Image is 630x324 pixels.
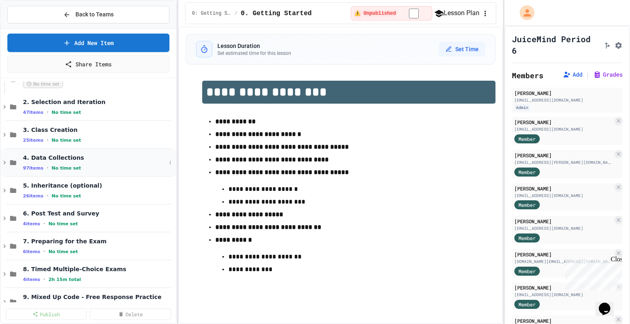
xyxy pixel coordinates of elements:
span: 0: Getting Started [192,10,231,17]
span: / [235,10,237,17]
iframe: chat widget [562,256,622,290]
div: Admin [514,104,530,111]
span: Member [518,301,536,308]
a: Add New Item [7,34,169,52]
div: [EMAIL_ADDRESS][DOMAIN_NAME] [514,97,620,103]
span: 97 items [23,165,43,171]
span: 2h 15m total [48,277,81,282]
span: Member [518,234,536,242]
input: publish toggle [399,9,429,18]
span: 3. Class Creation [23,126,174,134]
span: 4 items [23,277,40,282]
span: • [43,276,45,283]
span: 9. Mixed Up Code - Free Response Practice [23,293,174,301]
iframe: chat widget [596,291,622,316]
button: More options [166,159,174,167]
span: 0. Getting Started [241,9,312,18]
div: [EMAIL_ADDRESS][PERSON_NAME][DOMAIN_NAME] [514,159,613,165]
div: [PERSON_NAME] [514,251,613,258]
div: [EMAIL_ADDRESS][DOMAIN_NAME] [514,225,613,231]
h3: Lesson Duration [217,42,291,50]
span: Back to Teams [75,10,114,19]
div: [PERSON_NAME] [514,89,620,97]
span: No time set [52,110,81,115]
span: Member [518,168,536,176]
div: [PERSON_NAME] [514,185,613,192]
div: Chat with us now!Close [3,3,57,52]
a: Delete [90,308,171,320]
div: [PERSON_NAME] [514,218,613,225]
p: Set estimated time for this lesson [217,50,291,57]
span: No time set [52,138,81,143]
span: • [43,248,45,255]
span: ⚠️ Unpublished [354,10,396,17]
span: 4 items [23,221,40,227]
span: No time set [23,80,63,88]
div: [EMAIL_ADDRESS][DOMAIN_NAME] [514,292,613,298]
a: Share Items [7,55,169,73]
a: Publish [6,308,87,320]
span: 6 items [23,249,40,254]
span: 2. Selection and Iteration [23,98,174,106]
div: [EMAIL_ADDRESS][DOMAIN_NAME] [514,193,613,199]
span: 7. Preparing for the Exam [23,238,174,245]
span: • [47,165,48,171]
span: • [47,137,48,143]
div: [PERSON_NAME] [514,152,613,159]
button: Lesson Plan [434,8,479,18]
button: Set Time [439,42,485,57]
div: [PERSON_NAME] [514,118,613,126]
span: Member [518,201,536,208]
h2: Members [512,70,543,81]
div: [DOMAIN_NAME][EMAIL_ADDRESS][DOMAIN_NAME] [514,258,613,265]
button: Click to see fork details [603,40,611,50]
span: • [47,109,48,116]
div: [PERSON_NAME] [514,284,613,291]
button: Back to Teams [7,6,169,23]
span: 4. Data Collections [23,154,166,161]
span: Member [518,135,536,143]
div: My Account [511,3,536,22]
div: [EMAIL_ADDRESS][DOMAIN_NAME] [514,126,613,132]
button: Add [563,70,582,79]
span: 5. Inheritance (optional) [23,182,174,189]
span: No time set [52,193,81,199]
h1: JuiceMind Period 6 [512,33,600,56]
span: 25 items [23,138,43,143]
span: 6. Post Test and Survey [23,210,174,217]
div: ⚠️ Students cannot see this content! Click the toggle to publish it and make it visible to your c... [351,6,432,20]
span: No time set [48,221,78,227]
span: No time set [48,249,78,254]
button: Assignment Settings [614,40,623,50]
button: Grades [593,70,623,79]
span: • [47,193,48,199]
span: 8. Timed Multiple-Choice Exams [23,265,174,273]
span: No time set [52,165,81,171]
span: Member [518,267,536,275]
span: 26 items [23,193,43,199]
span: • [43,220,45,227]
span: | [586,70,590,79]
span: 47 items [23,110,43,115]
